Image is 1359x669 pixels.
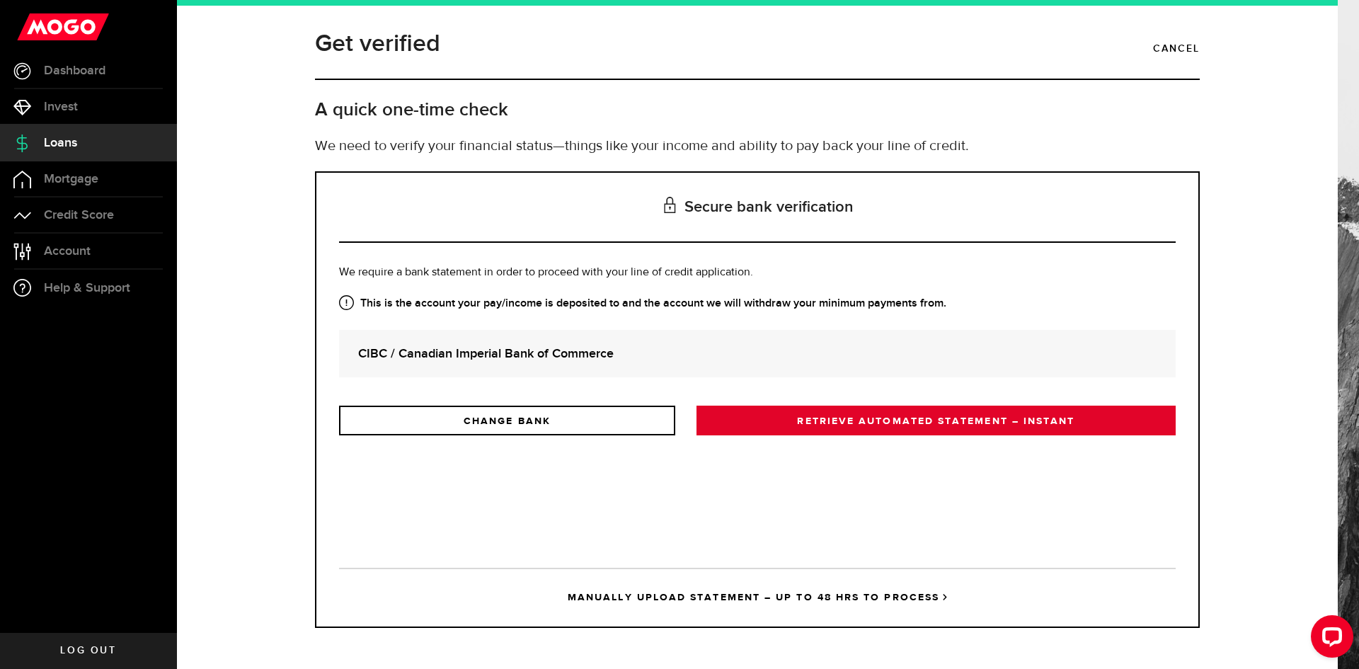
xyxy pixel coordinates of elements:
[1300,610,1359,669] iframe: LiveChat chat widget
[339,295,1176,312] strong: This is the account your pay/income is deposited to and the account we will withdraw your minimum...
[44,101,78,113] span: Invest
[339,267,753,278] span: We require a bank statement in order to proceed with your line of credit application.
[44,137,77,149] span: Loans
[315,98,1200,122] h2: A quick one-time check
[44,64,105,77] span: Dashboard
[315,25,440,62] h1: Get verified
[1153,37,1200,61] a: Cancel
[339,406,675,435] a: CHANGE BANK
[315,136,1200,157] p: We need to verify your financial status—things like your income and ability to pay back your line...
[44,173,98,185] span: Mortgage
[44,209,114,222] span: Credit Score
[339,173,1176,243] h3: Secure bank verification
[60,646,116,656] span: Log out
[44,282,130,295] span: Help & Support
[358,344,1157,363] strong: CIBC / Canadian Imperial Bank of Commerce
[44,245,91,258] span: Account
[696,406,1176,435] a: RETRIEVE AUTOMATED STATEMENT – INSTANT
